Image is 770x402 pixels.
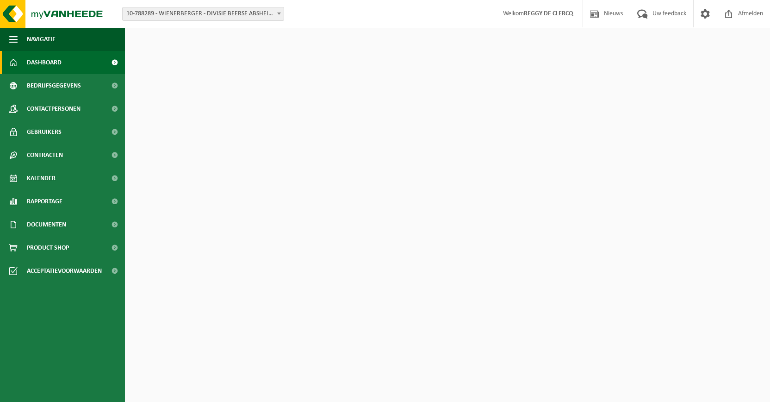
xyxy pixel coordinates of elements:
[27,28,56,51] span: Navigatie
[27,120,62,144] span: Gebruikers
[27,259,102,283] span: Acceptatievoorwaarden
[27,167,56,190] span: Kalender
[27,236,69,259] span: Product Shop
[524,10,573,17] strong: REGGY DE CLERCQ
[27,51,62,74] span: Dashboard
[27,144,63,167] span: Contracten
[122,7,284,21] span: 10-788289 - WIENERBERGER - DIVISIE BEERSE ABSHEIDE - BEERSE
[27,97,81,120] span: Contactpersonen
[123,7,284,20] span: 10-788289 - WIENERBERGER - DIVISIE BEERSE ABSHEIDE - BEERSE
[27,213,66,236] span: Documenten
[27,190,62,213] span: Rapportage
[27,74,81,97] span: Bedrijfsgegevens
